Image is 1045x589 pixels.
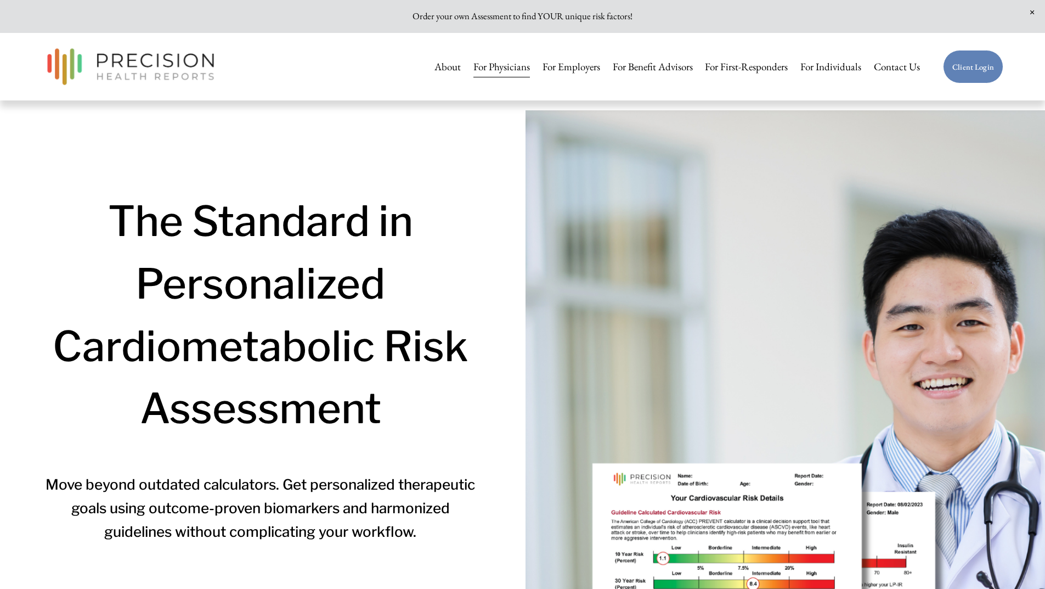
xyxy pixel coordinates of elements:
[613,55,693,78] a: For Benefit Advisors
[473,55,530,78] a: For Physicians
[42,190,479,440] h1: The Standard in Personalized Cardiometabolic Risk Assessment
[943,50,1003,84] a: Client Login
[42,43,219,90] img: Precision Health Reports
[434,55,461,78] a: About
[874,55,920,78] a: Contact Us
[543,55,600,78] a: For Employers
[705,55,788,78] a: For First-Responders
[800,55,861,78] a: For Individuals
[42,473,479,543] h4: Move beyond outdated calculators. Get personalized therapeutic goals using outcome-proven biomark...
